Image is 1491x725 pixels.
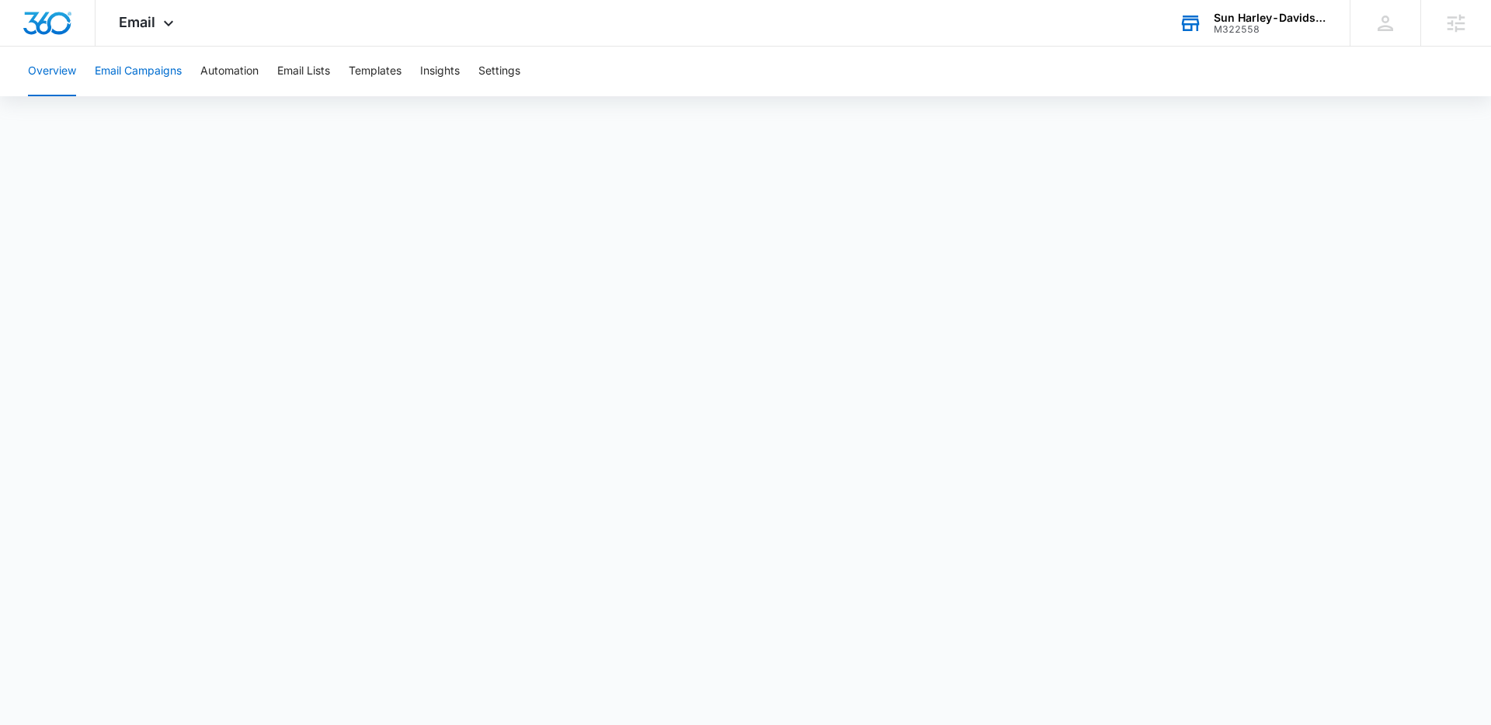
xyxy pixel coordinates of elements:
div: account name [1214,12,1327,24]
div: account id [1214,24,1327,35]
button: Email Lists [277,47,330,96]
button: Automation [200,47,259,96]
button: Templates [349,47,401,96]
button: Overview [28,47,76,96]
span: Email [119,14,155,30]
button: Settings [478,47,520,96]
button: Email Campaigns [95,47,182,96]
button: Insights [420,47,460,96]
